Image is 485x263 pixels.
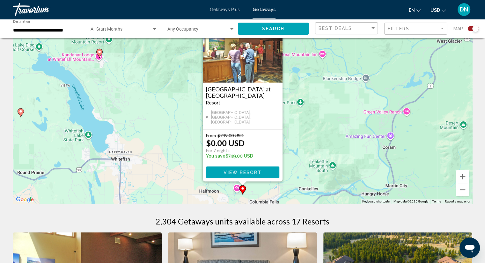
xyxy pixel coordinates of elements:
[156,217,329,226] h1: 2,304 Getaways units available across 17 Resorts
[13,3,203,16] a: Travorium
[459,238,480,258] iframe: Button to launch messaging window
[238,23,309,34] button: Search
[362,199,390,204] button: Keyboard shortcuts
[206,138,245,148] p: $0.00 USD
[319,26,376,31] mat-select: Sort by
[409,5,421,15] button: Change language
[14,195,35,204] a: Open this area in Google Maps (opens a new window)
[456,170,469,183] button: Zoom in
[453,24,463,33] span: Map
[206,86,279,99] a: [GEOGRAPHIC_DATA] at [GEOGRAPHIC_DATA]
[206,133,216,138] span: From
[224,170,261,175] span: View Resort
[206,148,253,153] p: For 7 nights
[206,167,279,178] button: View Resort
[430,5,446,15] button: Change currency
[430,8,440,13] span: USD
[253,7,276,12] a: Getaways
[211,110,279,124] span: [GEOGRAPHIC_DATA], [GEOGRAPHIC_DATA], [GEOGRAPHIC_DATA]
[456,183,469,196] button: Zoom out
[262,26,284,32] span: Search
[319,26,352,31] span: Best Deals
[460,6,468,13] span: DN
[445,200,470,203] a: Report a map error
[456,3,472,16] button: User Menu
[203,19,283,83] img: 5994O01X.jpg
[206,153,225,159] span: You save
[217,133,244,138] span: $749.00 USD
[14,195,35,204] img: Google
[384,22,447,35] button: Filter
[409,8,415,13] span: en
[206,100,220,105] span: Resort
[388,26,409,31] span: Filters
[432,200,441,203] a: Terms
[210,7,240,12] a: Getaways Plus
[393,200,428,203] span: Map data ©2025 Google
[206,153,253,159] p: $749.00 USD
